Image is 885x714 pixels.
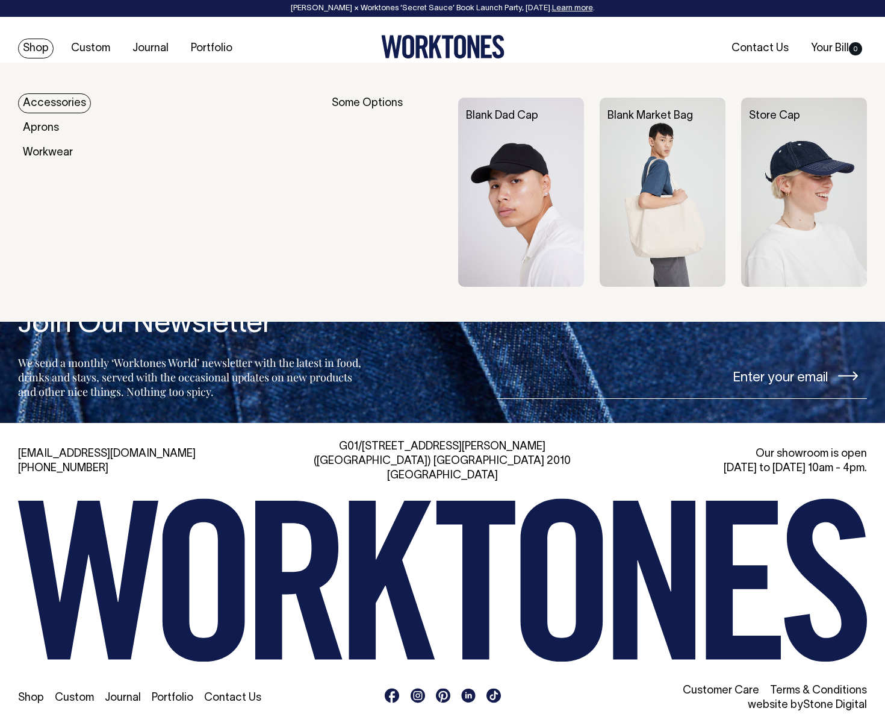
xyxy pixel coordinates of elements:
[803,700,867,710] a: Stone Digital
[18,309,365,341] h4: Join Our Newsletter
[806,39,867,58] a: Your Bill0
[727,39,793,58] a: Contact Us
[770,686,867,696] a: Terms & Conditions
[18,355,365,399] p: We send a monthly ‘Worktones World’ newsletter with the latest in food, drinks and stays, served ...
[66,39,115,58] a: Custom
[596,698,867,713] li: website by
[596,447,867,476] div: Our showroom is open [DATE] to [DATE] 10am - 4pm.
[552,5,593,12] a: Learn more
[741,98,867,287] img: Store Cap
[204,693,261,703] a: Contact Us
[152,693,193,703] a: Portfolio
[749,111,800,121] a: Store Cap
[18,463,108,474] a: [PHONE_NUMBER]
[18,449,196,459] a: [EMAIL_ADDRESS][DOMAIN_NAME]
[458,98,584,287] img: Blank Dad Cap
[105,693,141,703] a: Journal
[849,42,862,55] span: 0
[18,93,91,113] a: Accessories
[18,118,64,138] a: Aprons
[497,354,867,399] input: Enter your email
[186,39,237,58] a: Portfolio
[683,686,759,696] a: Customer Care
[466,111,538,121] a: Blank Dad Cap
[332,98,442,287] div: Some Options
[307,440,578,483] div: G01/[STREET_ADDRESS][PERSON_NAME] ([GEOGRAPHIC_DATA]) [GEOGRAPHIC_DATA] 2010 [GEOGRAPHIC_DATA]
[12,4,873,13] div: [PERSON_NAME] × Worktones ‘Secret Sauce’ Book Launch Party, [DATE]. .
[18,39,54,58] a: Shop
[18,693,44,703] a: Shop
[128,39,173,58] a: Journal
[55,693,94,703] a: Custom
[600,98,725,287] img: Blank Market Bag
[18,143,78,163] a: Workwear
[607,111,693,121] a: Blank Market Bag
